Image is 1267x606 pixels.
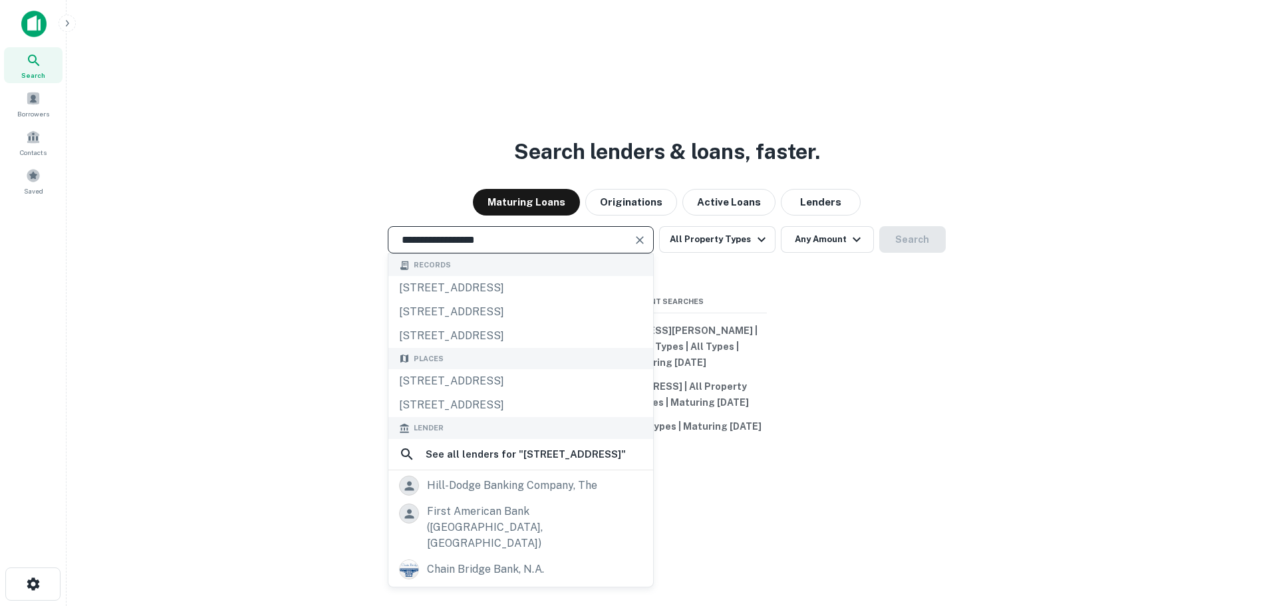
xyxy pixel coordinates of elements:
[388,500,653,555] a: first american bank ([GEOGRAPHIC_DATA], [GEOGRAPHIC_DATA])
[659,226,775,253] button: All Property Types
[631,231,649,249] button: Clear
[388,472,653,500] a: hill-dodge banking company, the
[21,70,45,80] span: Search
[682,189,775,216] button: Active Loans
[17,108,49,119] span: Borrowers
[427,504,642,551] div: first american bank ([GEOGRAPHIC_DATA], [GEOGRAPHIC_DATA])
[414,353,444,365] span: Places
[4,47,63,83] a: Search
[388,324,653,348] div: [STREET_ADDRESS]
[781,226,874,253] button: Any Amount
[388,369,653,393] div: [STREET_ADDRESS]
[567,375,767,414] button: [STREET_ADDRESS] | All Property Types | All Types | Maturing [DATE]
[514,136,820,168] h3: Search lenders & loans, faster.
[567,319,767,375] button: [STREET_ADDRESS][PERSON_NAME] | All Property Types | All Types | Maturing [DATE]
[1200,500,1267,563] iframe: Chat Widget
[21,11,47,37] img: capitalize-icon.png
[567,414,767,438] button: Hospitality | All Types | Maturing [DATE]
[4,86,63,122] a: Borrowers
[585,189,677,216] button: Originations
[473,189,580,216] button: Maturing Loans
[4,163,63,199] a: Saved
[4,124,63,160] a: Contacts
[20,147,47,158] span: Contacts
[567,296,767,307] span: Recent Searches
[414,422,444,434] span: Lender
[388,300,653,324] div: [STREET_ADDRESS]
[427,476,597,496] div: hill-dodge banking company, the
[400,560,418,579] img: picture
[388,393,653,417] div: [STREET_ADDRESS]
[781,189,861,216] button: Lenders
[427,559,544,579] div: chain bridge bank, n.a.
[388,555,653,583] a: chain bridge bank, n.a.
[426,446,626,462] h6: See all lenders for " [STREET_ADDRESS] "
[388,276,653,300] div: [STREET_ADDRESS]
[24,186,43,196] span: Saved
[414,259,451,271] span: Records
